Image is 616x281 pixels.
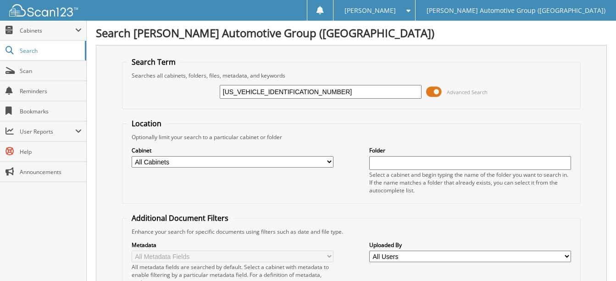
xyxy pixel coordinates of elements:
legend: Additional Document Filters [127,213,233,223]
span: Search [20,47,80,55]
div: Optionally limit your search to a particular cabinet or folder [127,133,576,141]
div: Select a cabinet and begin typing the name of the folder you want to search in. If the name match... [369,171,571,194]
img: scan123-logo-white.svg [9,4,78,17]
h1: Search [PERSON_NAME] Automotive Group ([GEOGRAPHIC_DATA]) [96,25,607,40]
label: Metadata [132,241,333,249]
legend: Location [127,118,166,129]
legend: Search Term [127,57,180,67]
span: Help [20,148,82,156]
span: [PERSON_NAME] Automotive Group ([GEOGRAPHIC_DATA]) [427,8,605,13]
span: User Reports [20,128,75,135]
span: Bookmarks [20,107,82,115]
label: Cabinet [132,146,333,154]
span: Reminders [20,87,82,95]
span: Announcements [20,168,82,176]
span: Cabinets [20,27,75,34]
span: Advanced Search [447,89,488,96]
div: Searches all cabinets, folders, files, metadata, and keywords [127,72,576,79]
span: [PERSON_NAME] [344,8,396,13]
label: Folder [369,146,571,154]
label: Uploaded By [369,241,571,249]
div: Enhance your search for specific documents using filters such as date and file type. [127,228,576,236]
span: Scan [20,67,82,75]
